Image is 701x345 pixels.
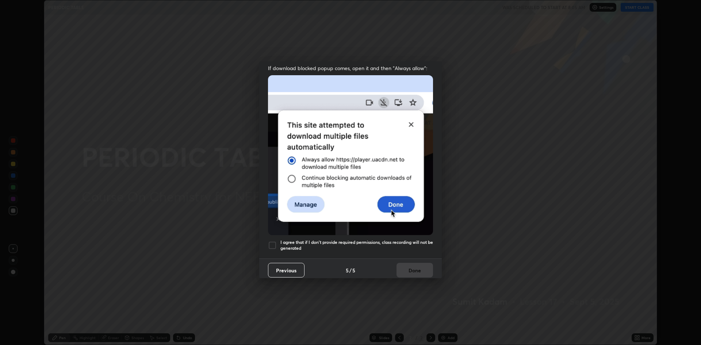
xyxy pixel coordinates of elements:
button: Previous [268,263,304,277]
h4: 5 [346,267,349,274]
h4: 5 [352,267,355,274]
span: If download blocked popup comes, open it and then "Always allow": [268,65,433,72]
h4: / [349,267,352,274]
h5: I agree that if I don't provide required permissions, class recording will not be generated [280,239,433,251]
img: downloads-permission-blocked.gif [268,75,433,235]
